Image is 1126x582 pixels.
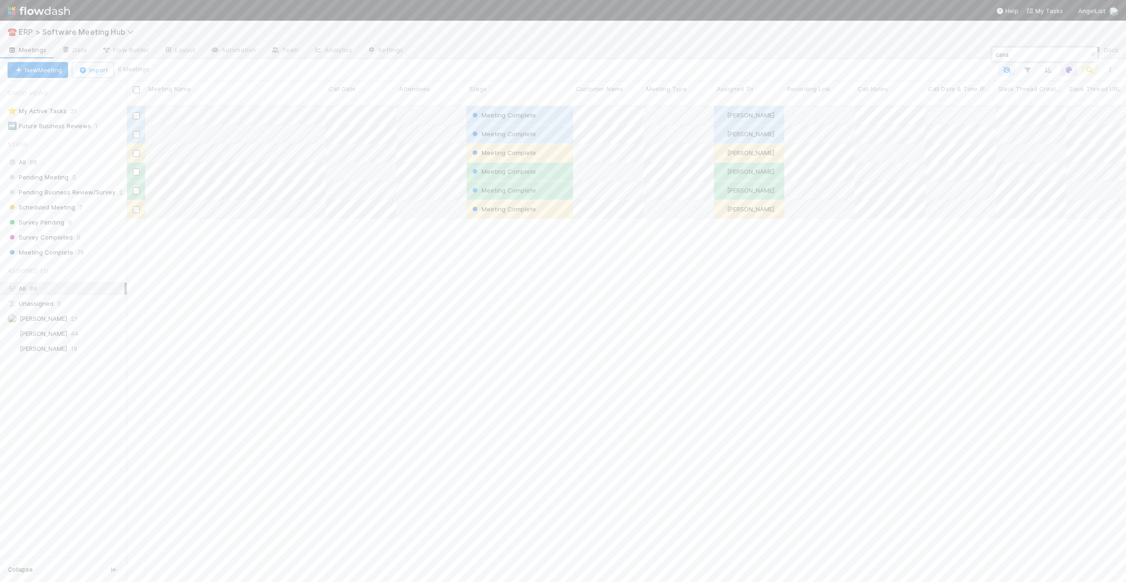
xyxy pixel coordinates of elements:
[1109,7,1118,16] img: avatar_ef15843f-6fde-4057-917e-3fb236f438ca.png
[20,315,67,322] span: [PERSON_NAME]
[1026,7,1063,15] span: My Tasks
[8,247,73,258] span: Meeting Complete
[20,330,67,337] span: [PERSON_NAME]
[77,247,84,258] span: 79
[718,168,726,175] img: avatar_31a23b92-6f17-4cd3-bc91-ece30a602713.png
[8,329,17,338] img: avatar_31a23b92-6f17-4cd3-bc91-ece30a602713.png
[996,6,1019,16] div: Help
[133,169,140,176] input: Toggle Row Selected
[8,84,48,102] span: Saved Views
[263,43,306,58] a: Team
[482,130,536,138] span: Meeting Complete
[8,107,17,115] span: ⭐
[482,149,536,156] span: Meeting Complete
[1078,7,1105,15] span: AngelList
[727,186,774,194] span: [PERSON_NAME]
[718,205,726,213] img: avatar_31a23b92-6f17-4cd3-bc91-ece30a602713.png
[133,206,140,213] input: Toggle Row Selected
[156,43,203,58] a: Layout
[20,345,67,352] span: [PERSON_NAME]
[8,135,28,154] span: Stage
[858,84,888,93] span: Call Notes
[19,27,138,37] span: ERP > Software Meeting Hub
[8,156,124,168] div: All
[71,328,78,340] span: 44
[994,49,1088,60] input: Search...
[95,120,107,132] span: 1
[646,84,687,93] span: Meeting Type
[576,84,623,93] span: Customer Name
[30,285,37,292] span: 88
[718,111,726,119] img: avatar_ef15843f-6fde-4057-917e-3fb236f438ca.png
[8,283,124,295] div: All
[71,343,77,355] span: 18
[133,112,140,119] input: Toggle Row Selected
[718,149,726,156] img: avatar_ef15843f-6fde-4057-917e-3fb236f438ca.png
[482,168,536,175] span: Meeting Complete
[482,205,536,213] span: Meeting Complete
[77,232,80,243] span: 0
[68,217,72,228] span: 0
[8,3,70,19] img: logo-inverted-e16ddd16eac7371096b0.svg
[8,261,48,280] span: Assigned To
[102,45,149,54] span: Flow Builder
[133,86,140,93] input: Toggle All Rows Selected
[71,313,77,325] span: 21
[133,187,140,194] input: Toggle Row Selected
[717,84,753,93] span: Assigned To
[8,298,124,310] div: Unassigned
[79,202,82,213] span: 7
[148,84,191,93] span: Meeting Name
[1085,43,1126,58] a: Docs
[133,150,140,157] input: Toggle Row Selected
[119,186,123,198] span: 2
[8,105,67,117] div: My Active Tasks
[8,217,64,228] span: Survey Pending
[8,45,46,54] span: Meetings
[360,43,411,58] a: Settings
[54,43,94,58] a: Data
[928,84,993,93] span: Call Date & Time (Formatted)
[203,43,263,58] a: Automation
[8,28,17,36] span: ☎️
[727,130,774,138] span: [PERSON_NAME]
[70,105,86,117] span: 21
[72,62,114,78] button: Import
[727,111,774,119] span: [PERSON_NAME]
[8,62,68,78] button: NewMeeting
[8,314,17,323] img: avatar_ef15843f-6fde-4057-917e-3fb236f438ca.png
[329,84,356,93] span: Call Date
[8,202,75,213] span: Scheduled Meeting
[482,186,536,194] span: Meeting Complete
[469,84,487,93] span: Stage
[998,84,1064,93] span: Slack Thread Created?
[1069,84,1121,93] span: Slack Thread URL
[718,130,726,138] img: avatar_31a23b92-6f17-4cd3-bc91-ece30a602713.png
[727,205,774,213] span: [PERSON_NAME]
[399,84,430,93] span: Attendees
[118,65,149,74] small: 6 Meetings
[8,186,115,198] span: Pending Business Review/Survey
[8,122,17,130] span: ➡️
[8,344,17,353] img: avatar_ec9c1780-91d7-48bb-898e-5f40cebd5ff8.png
[8,566,33,574] span: Collapse
[306,43,360,58] a: Analytics
[718,186,726,194] img: avatar_ef15843f-6fde-4057-917e-3fb236f438ca.png
[8,232,73,243] span: Survey Completed
[727,168,774,175] span: [PERSON_NAME]
[8,171,69,183] span: Pending Meeting
[8,120,91,132] div: Future Business Reviews
[482,111,536,119] span: Meeting Complete
[30,156,37,168] span: 88
[133,131,140,138] input: Toggle Row Selected
[72,171,76,183] span: 0
[727,149,774,156] span: [PERSON_NAME]
[57,298,61,310] span: 5
[787,84,830,93] span: Recording Link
